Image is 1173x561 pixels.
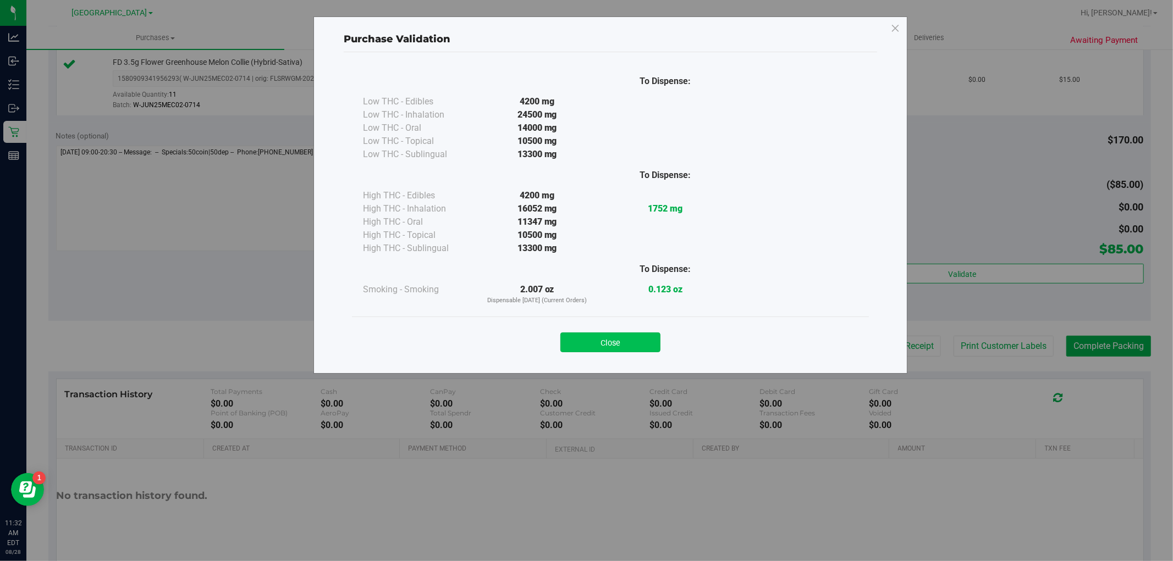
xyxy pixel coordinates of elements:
div: 10500 mg [473,229,601,242]
div: High THC - Edibles [363,189,473,202]
iframe: Resource center [11,473,44,506]
div: High THC - Oral [363,215,473,229]
div: High THC - Sublingual [363,242,473,255]
p: Dispensable [DATE] (Current Orders) [473,296,601,306]
div: To Dispense: [601,75,729,88]
div: Smoking - Smoking [363,283,473,296]
div: 24500 mg [473,108,601,121]
div: Low THC - Oral [363,121,473,135]
strong: 1752 mg [648,203,682,214]
div: 14000 mg [473,121,601,135]
div: 13300 mg [473,242,601,255]
div: 16052 mg [473,202,601,215]
div: 4200 mg [473,95,601,108]
button: Close [560,332,660,352]
div: Low THC - Inhalation [363,108,473,121]
div: 2.007 oz [473,283,601,306]
div: 11347 mg [473,215,601,229]
div: High THC - Inhalation [363,202,473,215]
strong: 0.123 oz [648,284,682,295]
div: Low THC - Topical [363,135,473,148]
div: 10500 mg [473,135,601,148]
div: To Dispense: [601,169,729,182]
div: Low THC - Sublingual [363,148,473,161]
div: High THC - Topical [363,229,473,242]
div: 4200 mg [473,189,601,202]
div: Low THC - Edibles [363,95,473,108]
span: Purchase Validation [344,33,450,45]
iframe: Resource center unread badge [32,471,46,485]
div: 13300 mg [473,148,601,161]
div: To Dispense: [601,263,729,276]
